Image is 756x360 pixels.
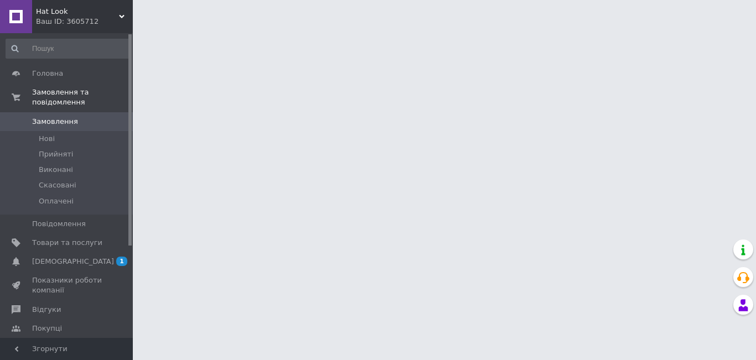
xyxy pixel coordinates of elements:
[32,87,133,107] span: Замовлення та повідомлення
[36,7,119,17] span: Hat Look
[6,39,131,59] input: Пошук
[32,238,102,248] span: Товари та послуги
[39,196,74,206] span: Оплачені
[39,149,73,159] span: Прийняті
[39,134,55,144] span: Нові
[39,180,76,190] span: Скасовані
[32,257,114,267] span: [DEMOGRAPHIC_DATA]
[32,69,63,79] span: Головна
[116,257,127,266] span: 1
[39,165,73,175] span: Виконані
[32,117,78,127] span: Замовлення
[32,275,102,295] span: Показники роботи компанії
[32,324,62,333] span: Покупці
[32,305,61,315] span: Відгуки
[32,219,86,229] span: Повідомлення
[36,17,133,27] div: Ваш ID: 3605712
